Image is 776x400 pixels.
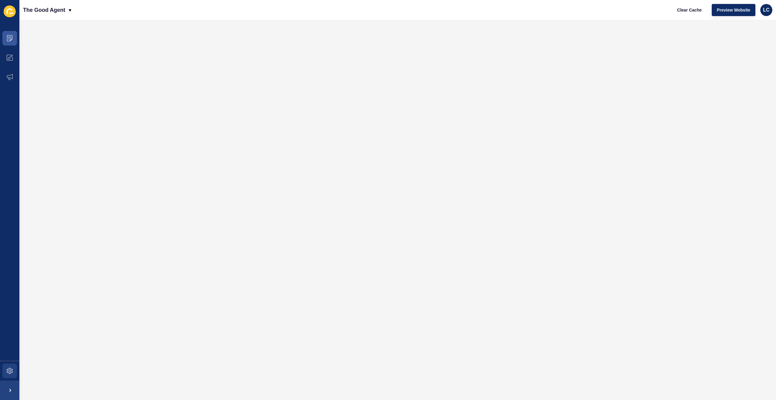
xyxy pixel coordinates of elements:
[672,4,707,16] button: Clear Cache
[677,7,702,13] span: Clear Cache
[763,7,769,13] span: LC
[717,7,750,13] span: Preview Website
[23,2,65,18] p: The Good Agent
[712,4,755,16] button: Preview Website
